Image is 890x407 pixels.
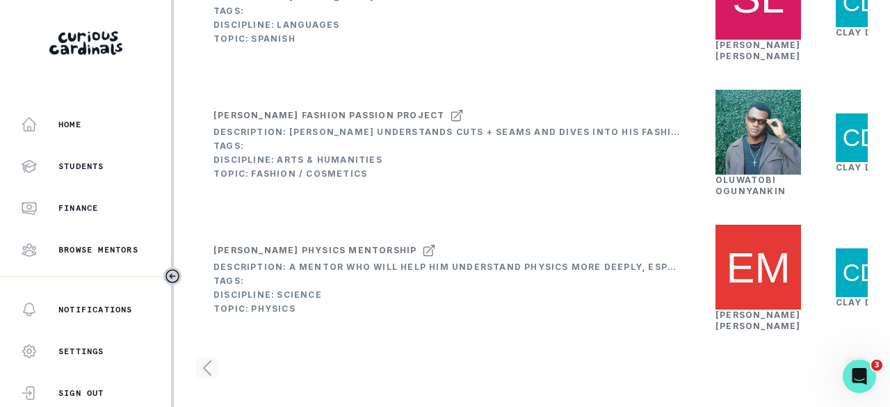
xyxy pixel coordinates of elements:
a: Clay Dye [836,297,885,308]
svg: page right [845,357,868,379]
div: Tags: [213,141,681,152]
p: Notifications [58,304,133,315]
div: Discipline: Arts & Humanities [213,154,681,166]
a: Clay Dye [836,162,885,173]
p: Browse Mentors [58,244,138,255]
div: Tags: [213,276,681,287]
div: Topic: Fashion / Cosmetics [213,168,681,179]
div: Topic: Physics [213,303,681,314]
div: Description: A mentor who will help him understand physics more deeply, especially as the teacher... [213,262,681,273]
a: [PERSON_NAME] [PERSON_NAME] [715,40,801,61]
div: Tags: [213,6,681,17]
a: Clay Dye [836,27,885,38]
p: Students [58,161,104,172]
p: Finance [58,202,98,214]
p: Home [58,119,81,130]
button: Toggle sidebar [163,267,181,285]
div: Discipline: Languages [213,19,681,31]
svg: page left [196,357,218,379]
span: 3 [871,360,882,371]
div: Description: [PERSON_NAME] understands cuts + seams and dives into his fashion interests. By sess... [213,127,681,138]
div: Discipline: Science [213,289,681,301]
p: Settings [58,346,104,357]
p: Sign Out [58,388,104,399]
div: [PERSON_NAME] Fashion Passion Project [213,110,444,121]
a: Oluwatobi Ogunyankin [715,175,786,196]
img: Curious Cardinals Logo [49,31,122,55]
div: Topic: Spanish [213,33,681,45]
div: [PERSON_NAME] Physics Mentorship [213,245,416,256]
a: [PERSON_NAME] [PERSON_NAME] [715,310,801,331]
iframe: Intercom live chat [843,360,876,393]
